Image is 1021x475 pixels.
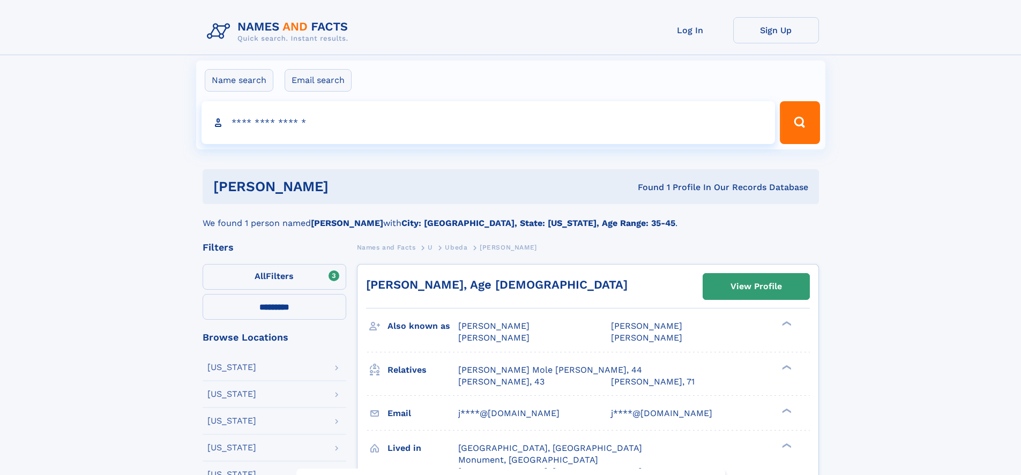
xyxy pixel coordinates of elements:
[733,17,819,43] a: Sign Up
[647,17,733,43] a: Log In
[203,204,819,230] div: We found 1 person named with .
[387,361,458,379] h3: Relatives
[311,218,383,228] b: [PERSON_NAME]
[445,240,467,254] a: Ubeda
[458,376,545,388] a: [PERSON_NAME], 43
[205,69,273,92] label: Name search
[779,320,792,327] div: ❯
[213,180,483,193] h1: [PERSON_NAME]
[779,364,792,371] div: ❯
[207,390,256,398] div: [US_STATE]
[703,274,809,299] a: View Profile
[387,317,458,335] h3: Also known as
[779,442,792,449] div: ❯
[611,321,682,331] span: [PERSON_NAME]
[731,274,782,299] div: View Profile
[445,244,467,251] span: Ubeda
[203,333,346,342] div: Browse Locations
[357,240,416,254] a: Names and Facts
[458,443,642,453] span: [GEOGRAPHIC_DATA], [GEOGRAPHIC_DATA]
[458,364,642,376] a: [PERSON_NAME] Mole [PERSON_NAME], 44
[207,363,256,372] div: [US_STATE]
[458,333,530,343] span: [PERSON_NAME]
[255,271,266,281] span: All
[428,244,433,251] span: U
[203,17,357,46] img: Logo Names and Facts
[779,407,792,414] div: ❯
[611,376,695,388] a: [PERSON_NAME], 71
[611,333,682,343] span: [PERSON_NAME]
[480,244,537,251] span: [PERSON_NAME]
[387,439,458,457] h3: Lived in
[780,101,819,144] button: Search Button
[401,218,675,228] b: City: [GEOGRAPHIC_DATA], State: [US_STATE], Age Range: 35-45
[387,404,458,423] h3: Email
[203,243,346,252] div: Filters
[458,321,530,331] span: [PERSON_NAME]
[207,417,256,425] div: [US_STATE]
[428,240,433,254] a: U
[483,182,808,193] div: Found 1 Profile In Our Records Database
[207,443,256,452] div: [US_STATE]
[366,278,628,291] a: [PERSON_NAME], Age [DEMOGRAPHIC_DATA]
[202,101,776,144] input: search input
[458,455,598,465] span: Monument, [GEOGRAPHIC_DATA]
[203,264,346,290] label: Filters
[285,69,352,92] label: Email search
